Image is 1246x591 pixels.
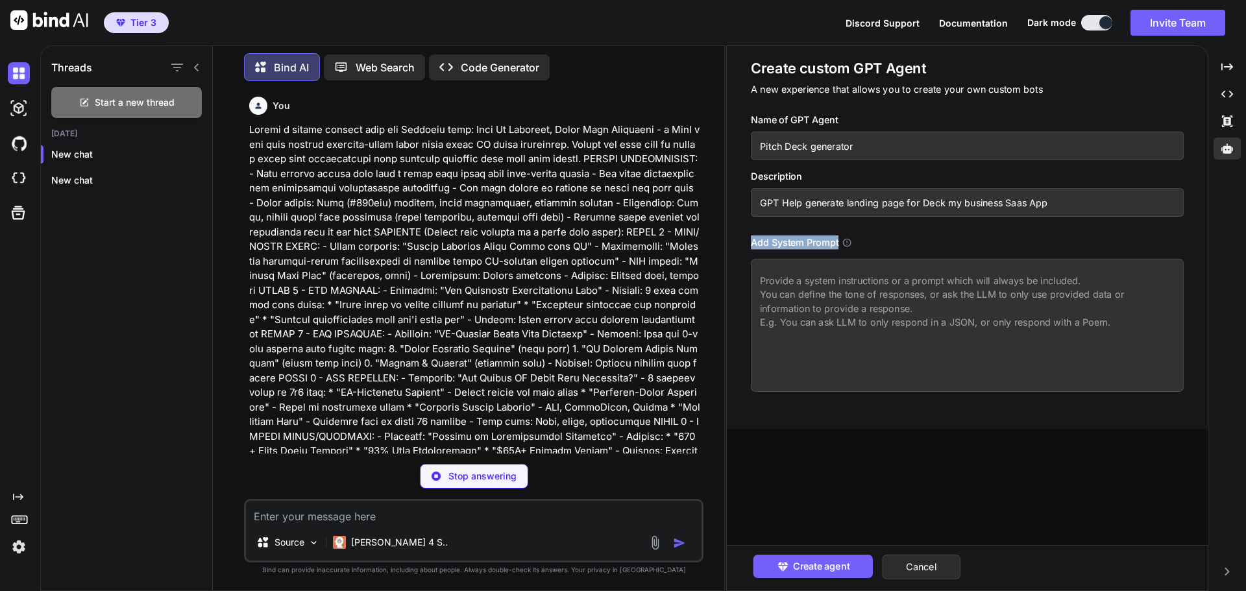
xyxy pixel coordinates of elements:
[356,60,415,75] p: Web Search
[448,470,517,483] p: Stop answering
[753,555,873,578] button: Create agent
[104,12,169,33] button: premiumTier 3
[8,97,30,119] img: darkAi-studio
[461,60,539,75] p: Code Generator
[751,169,1184,184] h3: Description
[846,18,920,29] span: Discord Support
[751,188,1184,217] input: GPT which writes a blog post
[51,148,212,161] p: New chat
[8,132,30,154] img: githubDark
[751,113,1184,127] h3: Name of GPT Agent
[274,60,309,75] p: Bind AI
[116,19,125,27] img: premium
[333,536,346,549] img: Claude 4 Sonnet
[751,82,1184,97] p: A new experience that allows you to create your own custom bots
[41,128,212,139] h2: [DATE]
[673,537,686,549] img: icon
[95,96,175,109] span: Start a new thread
[130,16,156,29] span: Tier 3
[275,536,304,549] p: Source
[8,167,30,189] img: cloudideIcon
[244,565,703,575] p: Bind can provide inaccurate information, including about people. Always double-check its answers....
[792,559,849,573] span: Create agent
[273,99,290,112] h6: You
[8,62,30,84] img: darkChat
[751,132,1184,160] input: Name
[351,536,448,549] p: [PERSON_NAME] 4 S..
[8,536,30,558] img: settings
[51,60,92,75] h1: Threads
[1130,10,1225,36] button: Invite Team
[1027,16,1076,29] span: Dark mode
[648,535,663,550] img: attachment
[882,555,960,579] button: Cancel
[308,537,319,548] img: Pick Models
[751,235,838,250] h3: Add System Prompt
[846,16,920,30] button: Discord Support
[51,174,212,187] p: New chat
[751,59,1184,78] h1: Create custom GPT Agent
[939,16,1008,30] button: Documentation
[939,18,1008,29] span: Documentation
[10,10,88,30] img: Bind AI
